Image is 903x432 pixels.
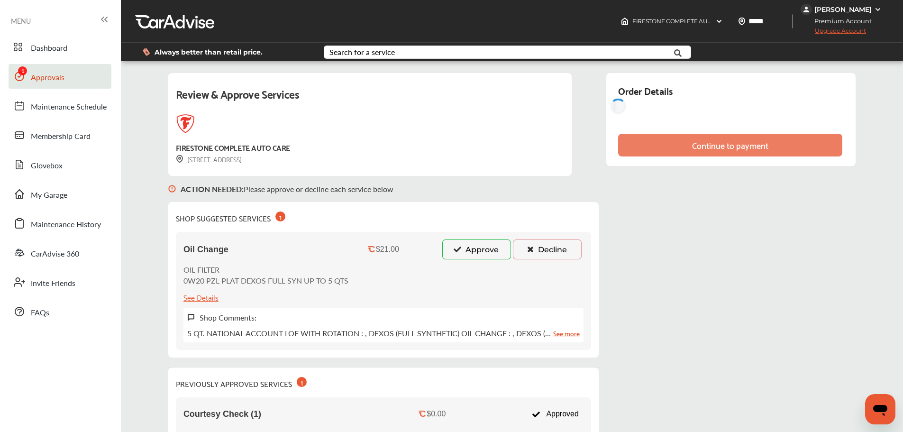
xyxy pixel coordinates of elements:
b: ACTION NEEDED : [181,184,244,194]
img: WGsFRI8htEPBVLJbROoPRyZpYNWhNONpIPPETTm6eUC0GeLEiAAAAAElFTkSuQmCC [874,6,882,13]
span: Membership Card [31,130,91,143]
span: Invite Friends [31,277,75,290]
div: See Details [183,291,219,303]
span: Courtesy Check (1) [183,409,261,419]
p: 5 QT. NATIONAL ACCOUNT LOF WITH ROTATION : , DEXOS (FULL SYNTHETIC) OIL CHANGE : , DEXOS (… [187,328,580,339]
div: Order Details [618,83,673,99]
img: svg+xml;base64,PHN2ZyB3aWR0aD0iMTYiIGhlaWdodD0iMTciIHZpZXdCb3g9IjAgMCAxNiAxNyIgZmlsbD0ibm9uZSIgeG... [168,176,176,202]
p: OIL FILTER [183,264,348,275]
a: Glovebox [9,152,111,177]
img: svg+xml;base64,PHN2ZyB3aWR0aD0iMTYiIGhlaWdodD0iMTciIHZpZXdCb3g9IjAgMCAxNiAxNyIgZmlsbD0ibm9uZSIgeG... [176,155,183,163]
div: $0.00 [427,410,446,418]
span: CarAdvise 360 [31,248,79,260]
a: FAQs [9,299,111,324]
img: header-down-arrow.9dd2ce7d.svg [715,18,723,25]
button: Decline [513,239,582,259]
a: Maintenance Schedule [9,93,111,118]
span: My Garage [31,189,67,202]
span: Maintenance History [31,219,101,231]
img: jVpblrzwTbfkPYzPPzSLxeg0AAAAASUVORK5CYII= [801,4,812,15]
label: Shop Comments: [200,312,256,323]
button: Approve [442,239,511,259]
span: Dashboard [31,42,67,55]
img: header-home-logo.8d720a4f.svg [621,18,629,25]
div: 1 [297,377,307,387]
span: FIRESTONE COMPLETE AUTO CARE , [STREET_ADDRESS] Fullerton , CA 92831 [632,18,840,25]
a: See more [553,328,580,339]
img: svg+xml;base64,PHN2ZyB3aWR0aD0iMTYiIGhlaWdodD0iMTciIHZpZXdCb3g9IjAgMCAxNiAxNyIgZmlsbD0ibm9uZSIgeG... [187,313,195,322]
div: [PERSON_NAME] [814,5,872,14]
p: 0W20 PZL PLAT DEXOS FULL SYN UP TO 5 QTS [183,275,348,286]
div: SHOP SUGGESTED SERVICES [176,210,285,224]
span: Oil Change [183,245,228,255]
div: FIRESTONE COMPLETE AUTO CARE [176,141,290,154]
div: Approved [527,405,584,423]
div: 1 [275,211,285,221]
span: Premium Account [802,16,879,26]
span: MENU [11,17,31,25]
div: PREVIOUSLY APPROVED SERVICES [176,375,307,390]
div: [STREET_ADDRESS] [176,154,242,165]
a: Dashboard [9,35,111,59]
span: FAQs [31,307,49,319]
div: Search for a service [329,48,395,56]
a: My Garage [9,182,111,206]
p: Please approve or decline each service below [181,184,393,194]
div: $21.00 [376,245,399,254]
div: Review & Approve Services [176,84,564,114]
a: Invite Friends [9,270,111,294]
a: CarAdvise 360 [9,240,111,265]
span: Maintenance Schedule [31,101,107,113]
img: header-divider.bc55588e.svg [792,14,793,28]
img: location_vector.a44bc228.svg [738,18,746,25]
div: Continue to payment [692,140,768,150]
a: Approvals [9,64,111,89]
span: Glovebox [31,160,63,172]
a: Maintenance History [9,211,111,236]
a: Membership Card [9,123,111,147]
img: dollor_label_vector.a70140d1.svg [143,48,150,56]
span: Approvals [31,72,64,84]
span: Always better than retail price. [155,49,263,55]
iframe: Button to launch messaging window [865,394,895,424]
span: Upgrade Account [801,27,866,39]
img: logo-firestone.png [176,114,195,133]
